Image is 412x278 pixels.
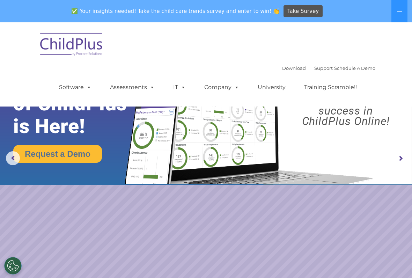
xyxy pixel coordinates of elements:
a: Take Survey [284,5,323,17]
span: ✅ Your insights needed! Take the child care trends survey and enter to win! 👏 [69,5,282,18]
rs-layer: The Future of ChildPlus is Here! [13,69,145,138]
button: Cookies Settings [4,257,22,275]
img: ChildPlus by Procare Solutions [37,28,106,63]
a: Support [314,65,333,71]
a: University [251,80,293,94]
a: Request a Demo [13,145,102,163]
rs-layer: Boost your productivity and streamline your success in ChildPlus Online! [285,74,407,126]
a: Software [52,80,98,94]
a: Download [282,65,306,71]
a: Company [197,80,246,94]
span: Take Survey [287,5,319,17]
a: Assessments [103,80,162,94]
font: | [282,65,375,71]
a: Schedule A Demo [334,65,375,71]
a: IT [166,80,193,94]
a: Training Scramble!! [297,80,364,94]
